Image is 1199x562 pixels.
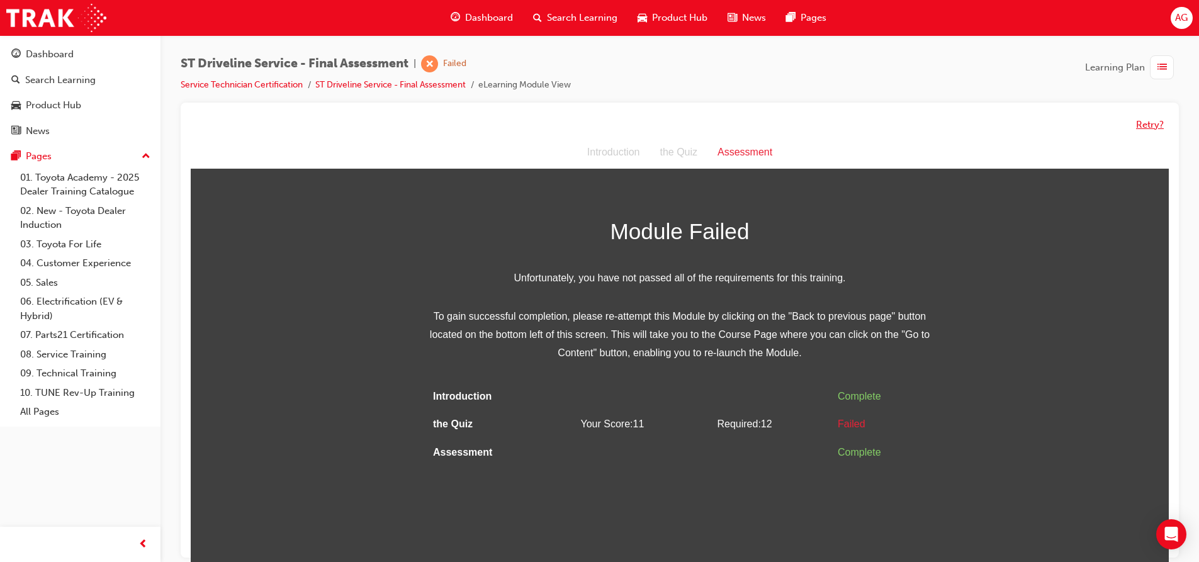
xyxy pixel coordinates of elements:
[547,11,617,25] span: Search Learning
[647,251,736,269] div: Complete
[628,5,718,31] a: car-iconProduct Hub
[11,100,21,111] span: car-icon
[315,79,466,90] a: ST Driveline Service - Final Assessment
[11,126,21,137] span: news-icon
[15,325,155,345] a: 07. Parts21 Certification
[11,75,20,86] span: search-icon
[15,201,155,235] a: 02. New - Toyota Dealer Induction
[181,57,408,71] span: ST Driveline Service - Final Assessment
[181,79,303,90] a: Service Technician Certification
[26,149,52,164] div: Pages
[5,120,155,143] a: News
[25,73,96,87] div: Search Learning
[5,43,155,66] a: Dashboard
[801,11,826,25] span: Pages
[421,55,438,72] span: learningRecordVerb_FAIL-icon
[638,10,647,26] span: car-icon
[15,235,155,254] a: 03. Toyota For Life
[786,10,796,26] span: pages-icon
[142,149,150,165] span: up-icon
[15,292,155,325] a: 06. Electrification (EV & Hybrid)
[523,5,628,31] a: search-iconSearch Learning
[1136,118,1164,132] button: Retry?
[386,7,459,25] div: Introduction
[237,133,741,151] span: Unfortunately, you have not passed all of the requirements for this training.
[526,282,581,293] span: Required: 12
[1157,60,1167,76] span: list-icon
[478,78,571,93] li: eLearning Module View
[465,11,513,25] span: Dashboard
[5,40,155,145] button: DashboardSearch LearningProduct HubNews
[443,58,466,70] div: Failed
[390,282,454,293] span: Your Score: 11
[26,98,81,113] div: Product Hub
[776,5,836,31] a: pages-iconPages
[647,307,736,325] div: Complete
[15,345,155,364] a: 08. Service Training
[11,151,21,162] span: pages-icon
[15,273,155,293] a: 05. Sales
[15,383,155,403] a: 10. TUNE Rev-Up Training
[5,94,155,117] a: Product Hub
[1156,519,1186,549] div: Open Intercom Messenger
[517,7,592,25] div: Assessment
[15,364,155,383] a: 09. Technical Training
[237,274,366,302] td: the Quiz
[1175,11,1188,25] span: AG
[138,537,148,553] span: prev-icon
[26,47,74,62] div: Dashboard
[652,11,707,25] span: Product Hub
[5,69,155,92] a: Search Learning
[533,10,542,26] span: search-icon
[237,302,366,330] td: Assessment
[237,171,741,225] span: To gain successful completion, please re-attempt this Module by clicking on the "Back to previous...
[15,168,155,201] a: 01. Toyota Academy - 2025 Dealer Training Catalogue
[647,279,736,297] div: Failed
[11,49,21,60] span: guage-icon
[1171,7,1193,29] button: AG
[1085,55,1179,79] button: Learning Plan
[237,246,366,274] td: Introduction
[26,124,50,138] div: News
[5,145,155,168] button: Pages
[414,57,416,71] span: |
[441,5,523,31] a: guage-iconDashboard
[718,5,776,31] a: news-iconNews
[459,7,517,25] div: the Quiz
[742,11,766,25] span: News
[6,4,106,32] img: Trak
[15,402,155,422] a: All Pages
[15,254,155,273] a: 04. Customer Experience
[451,10,460,26] span: guage-icon
[728,10,737,26] span: news-icon
[1085,60,1145,75] span: Learning Plan
[237,77,741,113] span: Module Failed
